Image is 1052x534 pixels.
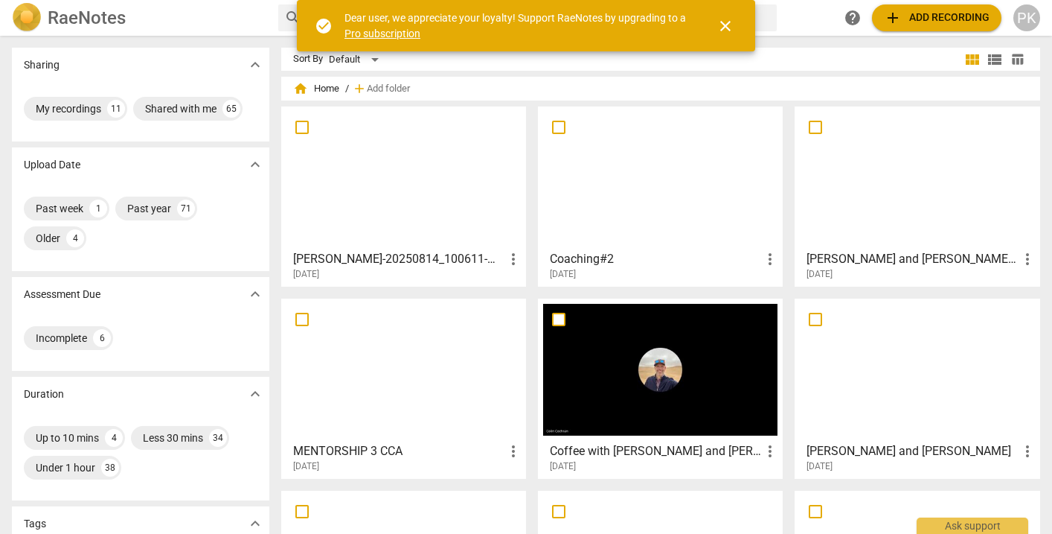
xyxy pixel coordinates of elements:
[293,54,323,65] div: Sort By
[872,4,1001,31] button: Upload
[550,442,761,460] h3: Coffee with Colin - Rebecca Ilgauds and Colin Cochran - 2025_06_03 15_57 MDT - Recording
[800,304,1034,472] a: [PERSON_NAME] and [PERSON_NAME][DATE]
[329,48,384,71] div: Default
[293,81,308,96] span: home
[986,51,1004,69] span: view_list
[286,112,521,280] a: [PERSON_NAME]-20250814_100611-Meeting Recording[DATE]
[36,231,60,246] div: Older
[93,329,111,347] div: 6
[543,304,777,472] a: Coffee with [PERSON_NAME] and [PERSON_NAME] - 2025_06_03 15_57 MDT - Recording[DATE]
[36,460,95,475] div: Under 1 hour
[145,101,217,116] div: Shared with me
[293,268,319,281] span: [DATE]
[36,101,101,116] div: My recordings
[222,100,240,118] div: 65
[345,83,349,95] span: /
[984,48,1006,71] button: List view
[844,9,862,27] span: help
[293,460,319,473] span: [DATE]
[244,383,266,405] button: Show more
[284,9,302,27] span: search
[352,81,367,96] span: add
[806,268,833,281] span: [DATE]
[550,460,576,473] span: [DATE]
[293,81,339,96] span: Home
[806,250,1018,268] h3: penny and debbie mcc recording
[293,442,504,460] h3: MENTORSHIP 3 CCA
[89,200,107,217] div: 1
[105,429,123,447] div: 4
[1006,48,1028,71] button: Table view
[1010,52,1024,66] span: table_chart
[246,285,264,303] span: expand_more
[761,442,779,460] span: more_vert
[293,250,504,268] h3: Andrea-20250814_100611-Meeting Recording
[244,153,266,176] button: Show more
[101,459,119,477] div: 38
[504,250,522,268] span: more_vert
[543,112,777,280] a: Coaching#2[DATE]
[244,54,266,76] button: Show more
[550,268,576,281] span: [DATE]
[209,429,227,447] div: 34
[761,250,779,268] span: more_vert
[36,201,83,216] div: Past week
[963,51,981,69] span: view_module
[800,112,1034,280] a: [PERSON_NAME] and [PERSON_NAME] recording[DATE]
[24,387,64,402] p: Duration
[1013,4,1040,31] button: PK
[839,4,866,31] a: Help
[12,3,42,33] img: Logo
[24,516,46,532] p: Tags
[177,200,195,217] div: 71
[246,56,264,74] span: expand_more
[806,460,833,473] span: [DATE]
[24,157,80,173] p: Upload Date
[504,442,522,460] span: more_vert
[12,3,266,33] a: LogoRaeNotes
[806,442,1018,460] h3: Penny MCC and Anthony
[246,515,264,533] span: expand_more
[344,10,690,41] div: Dear user, we appreciate your loyalty! Support RaeNotes by upgrading to a
[286,304,521,472] a: MENTORSHIP 3 CCA[DATE]
[315,17,333,35] span: check_circle
[36,430,99,445] div: Up to 10 mins
[48,7,126,28] h2: RaeNotes
[344,28,420,39] a: Pro subscription
[716,17,734,35] span: close
[246,385,264,403] span: expand_more
[884,9,990,27] span: Add recording
[24,57,60,73] p: Sharing
[1019,250,1036,268] span: more_vert
[884,9,902,27] span: add
[36,331,87,346] div: Incomplete
[550,250,761,268] h3: Coaching#2
[24,287,100,302] p: Assessment Due
[127,201,171,216] div: Past year
[917,518,1028,534] div: Ask support
[143,430,203,445] div: Less 30 mins
[708,8,743,44] button: Close
[367,83,410,95] span: Add folder
[244,283,266,305] button: Show more
[961,48,984,71] button: Tile view
[1019,442,1036,460] span: more_vert
[246,156,264,174] span: expand_more
[66,229,84,247] div: 4
[107,100,125,118] div: 11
